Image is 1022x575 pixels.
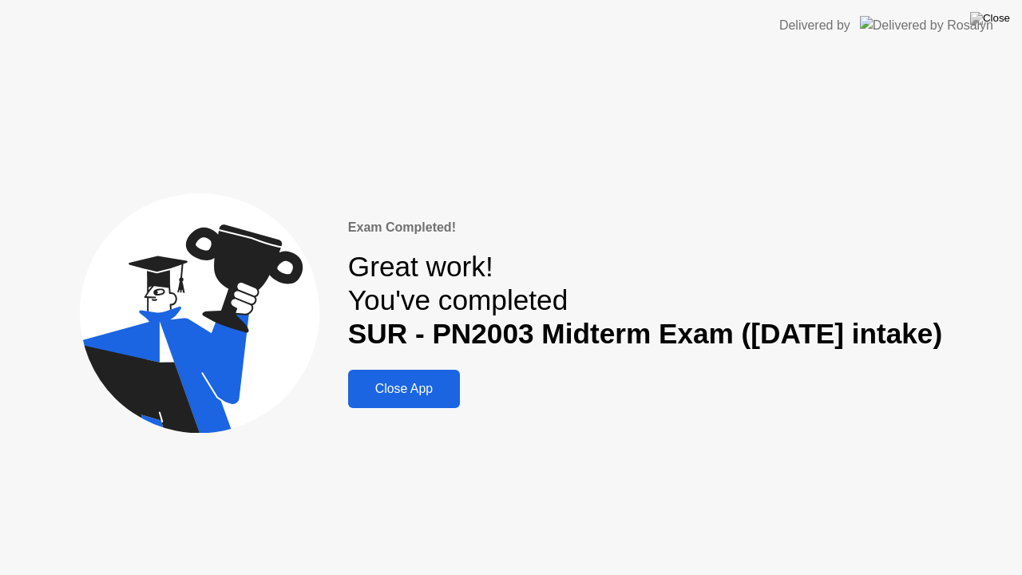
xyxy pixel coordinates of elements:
div: Close App [353,382,455,396]
b: SUR - PN2003 Midterm Exam ([DATE] intake) [348,318,942,349]
img: Delivered by Rosalyn [860,16,993,34]
img: Close [970,12,1010,25]
div: Great work! You've completed [348,250,942,351]
button: Close App [348,370,460,408]
div: Delivered by [779,16,850,35]
div: Exam Completed! [348,218,942,237]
